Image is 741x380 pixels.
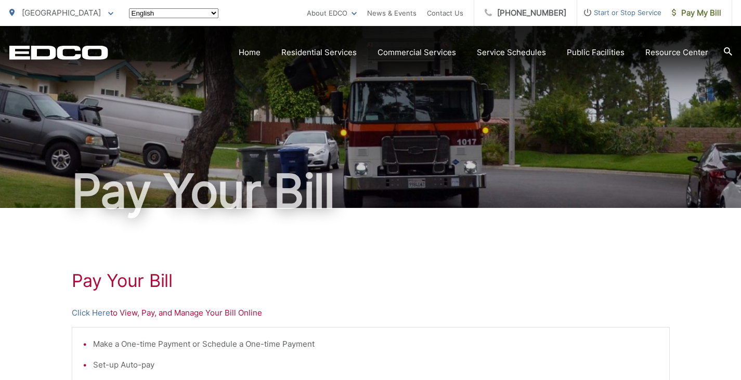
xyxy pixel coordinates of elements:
[129,8,218,18] select: Select a language
[378,46,456,59] a: Commercial Services
[367,7,417,19] a: News & Events
[93,338,659,350] li: Make a One-time Payment or Schedule a One-time Payment
[477,46,546,59] a: Service Schedules
[281,46,357,59] a: Residential Services
[22,8,101,18] span: [GEOGRAPHIC_DATA]
[672,7,721,19] span: Pay My Bill
[9,45,108,60] a: EDCD logo. Return to the homepage.
[9,165,732,217] h1: Pay Your Bill
[72,307,110,319] a: Click Here
[72,307,670,319] p: to View, Pay, and Manage Your Bill Online
[567,46,625,59] a: Public Facilities
[239,46,261,59] a: Home
[427,7,463,19] a: Contact Us
[645,46,708,59] a: Resource Center
[93,359,659,371] li: Set-up Auto-pay
[72,270,670,291] h1: Pay Your Bill
[307,7,357,19] a: About EDCO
